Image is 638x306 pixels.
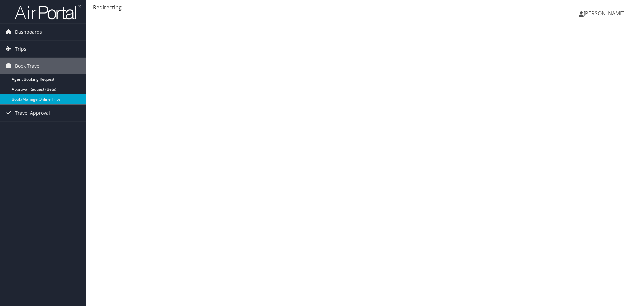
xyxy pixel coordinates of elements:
[15,24,42,40] span: Dashboards
[579,3,631,23] a: [PERSON_NAME]
[15,58,41,74] span: Book Travel
[93,3,631,11] div: Redirecting...
[15,105,50,121] span: Travel Approval
[15,4,81,20] img: airportal-logo.png
[15,41,26,57] span: Trips
[584,10,625,17] span: [PERSON_NAME]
